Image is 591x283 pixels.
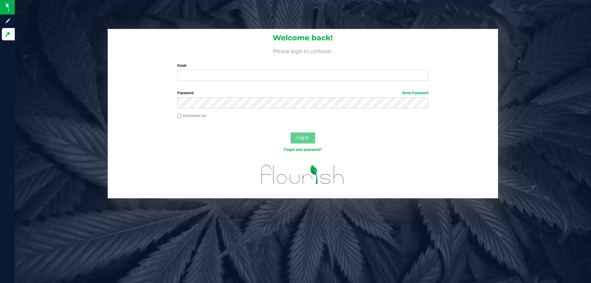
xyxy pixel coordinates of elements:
[177,63,428,68] label: Email
[297,135,309,140] span: Log In
[108,34,498,42] h1: Welcome back!
[5,18,11,24] inline-svg: Sign up
[177,114,182,118] input: Remember me
[108,47,498,54] h4: Please login to continue.
[254,159,352,190] img: flourish_logo.svg
[177,91,194,95] span: Password
[402,91,428,95] a: Show Password
[177,113,206,119] label: Remember me
[5,31,11,37] inline-svg: Log in
[291,132,315,144] button: Log In
[284,148,322,152] a: Forgot your password?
